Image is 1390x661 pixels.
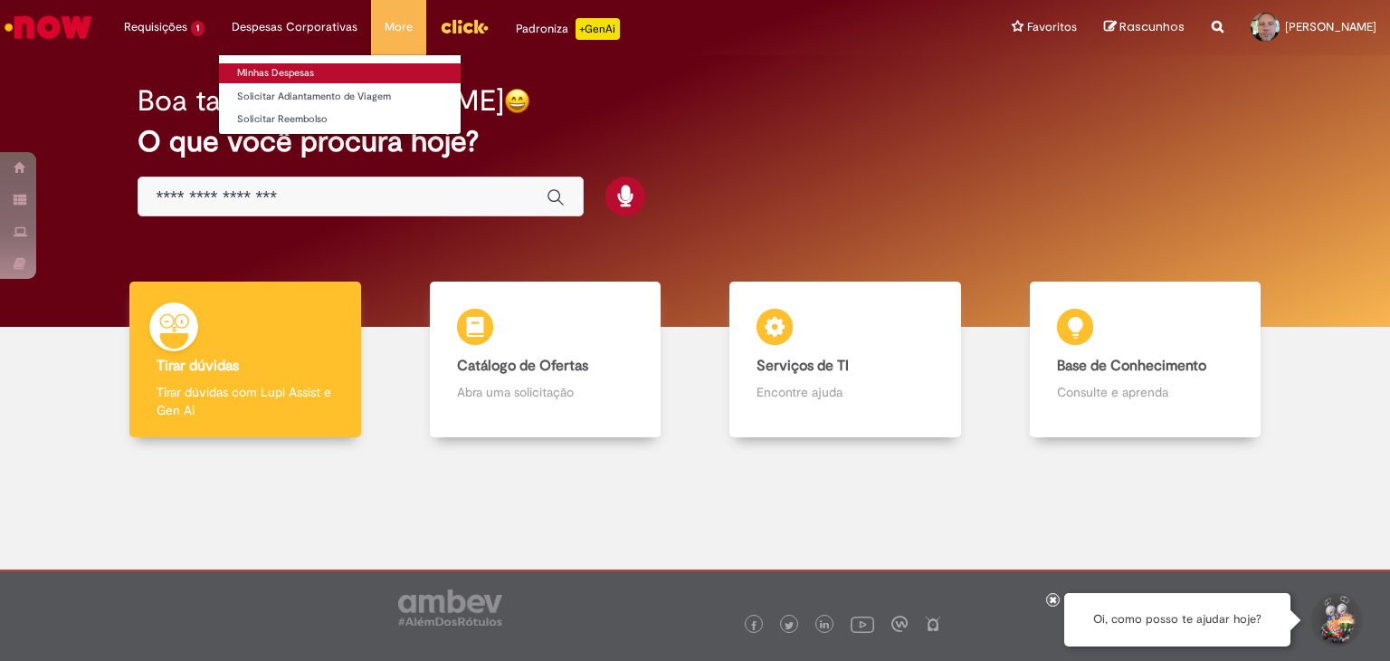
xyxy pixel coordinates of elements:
[157,383,334,419] p: Tirar dúvidas com Lupi Assist e Gen Ai
[757,383,934,401] p: Encontre ajuda
[576,18,620,40] p: +GenAi
[2,9,95,45] img: ServiceNow
[785,621,794,630] img: logo_footer_twitter.png
[440,13,489,40] img: click_logo_yellow_360x200.png
[995,282,1296,438] a: Base de Conhecimento Consulte e aprenda
[457,357,588,375] b: Catálogo de Ofertas
[695,282,995,438] a: Serviços de TI Encontre ajuda
[1057,383,1234,401] p: Consulte e aprenda
[891,616,908,632] img: logo_footer_workplace.png
[1285,19,1376,34] span: [PERSON_NAME]
[138,126,1253,158] h2: O que você procura hoje?
[1057,357,1206,375] b: Base de Conhecimento
[219,87,461,107] a: Solicitar Adiantamento de Viagem
[398,589,502,626] img: logo_footer_ambev_rotulo_gray.png
[124,18,187,36] span: Requisições
[232,18,357,36] span: Despesas Corporativas
[504,88,530,114] img: happy-face.png
[191,21,205,36] span: 1
[395,282,696,438] a: Catálogo de Ofertas Abra uma solicitação
[219,63,461,83] a: Minhas Despesas
[820,620,829,631] img: logo_footer_linkedin.png
[516,18,620,40] div: Padroniza
[385,18,413,36] span: More
[138,85,504,117] h2: Boa tarde, [PERSON_NAME]
[218,54,462,135] ul: Despesas Corporativas
[925,616,941,632] img: logo_footer_naosei.png
[757,357,849,375] b: Serviços de TI
[749,621,758,630] img: logo_footer_facebook.png
[1027,18,1077,36] span: Favoritos
[219,110,461,129] a: Solicitar Reembolso
[1104,19,1185,36] a: Rascunhos
[851,612,874,636] img: logo_footer_youtube.png
[1064,593,1290,647] div: Oi, como posso te ajudar hoje?
[157,357,239,375] b: Tirar dúvidas
[1309,593,1363,647] button: Iniciar Conversa de Suporte
[457,383,634,401] p: Abra uma solicitação
[1119,18,1185,35] span: Rascunhos
[95,282,395,438] a: Tirar dúvidas Tirar dúvidas com Lupi Assist e Gen Ai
